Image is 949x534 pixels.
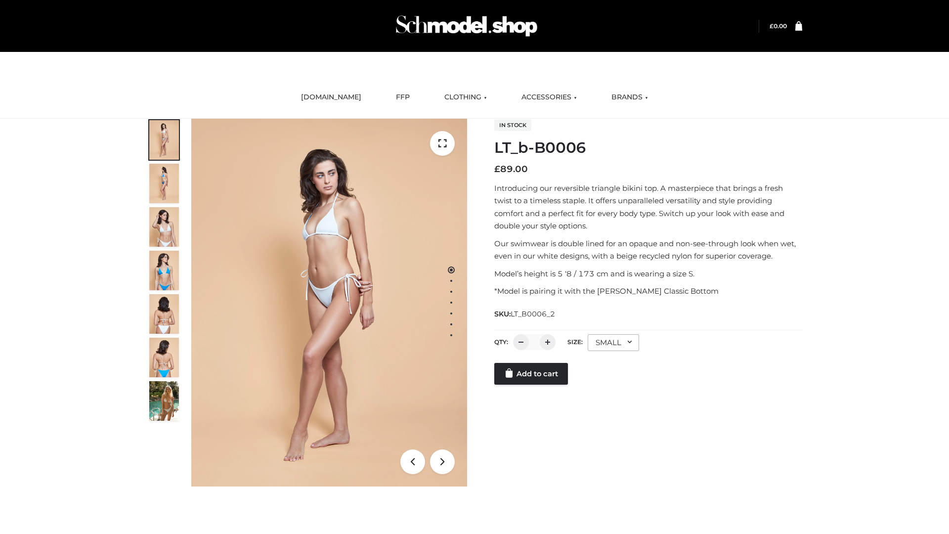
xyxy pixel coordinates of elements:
[392,6,541,45] img: Schmodel Admin 964
[494,164,528,175] bdi: 89.00
[511,310,555,318] span: LT_B0006_2
[494,164,500,175] span: £
[149,207,179,247] img: ArielClassicBikiniTop_CloudNine_AzureSky_OW114ECO_3-scaled.jpg
[604,87,655,108] a: BRANDS
[494,308,556,320] span: SKU:
[494,182,802,232] p: Introducing our reversible triangle bikini top. A masterpiece that brings a fresh twist to a time...
[149,294,179,334] img: ArielClassicBikiniTop_CloudNine_AzureSky_OW114ECO_7-scaled.jpg
[588,334,639,351] div: SMALL
[494,237,802,263] p: Our swimwear is double lined for an opaque and non-see-through look when wet, even in our white d...
[149,381,179,421] img: Arieltop_CloudNine_AzureSky2.jpg
[149,164,179,203] img: ArielClassicBikiniTop_CloudNine_AzureSky_OW114ECO_2-scaled.jpg
[770,22,787,30] bdi: 0.00
[437,87,494,108] a: CLOTHING
[494,119,531,131] span: In stock
[149,251,179,290] img: ArielClassicBikiniTop_CloudNine_AzureSky_OW114ECO_4-scaled.jpg
[494,267,802,280] p: Model’s height is 5 ‘8 / 173 cm and is wearing a size S.
[388,87,417,108] a: FFP
[494,338,508,346] label: QTY:
[149,120,179,160] img: ArielClassicBikiniTop_CloudNine_AzureSky_OW114ECO_1-scaled.jpg
[770,22,787,30] a: £0.00
[494,139,802,157] h1: LT_b-B0006
[191,119,467,487] img: LT_b-B0006
[294,87,369,108] a: [DOMAIN_NAME]
[770,22,774,30] span: £
[567,338,583,346] label: Size:
[494,285,802,298] p: *Model is pairing it with the [PERSON_NAME] Classic Bottom
[494,363,568,385] a: Add to cart
[514,87,584,108] a: ACCESSORIES
[149,338,179,377] img: ArielClassicBikiniTop_CloudNine_AzureSky_OW114ECO_8-scaled.jpg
